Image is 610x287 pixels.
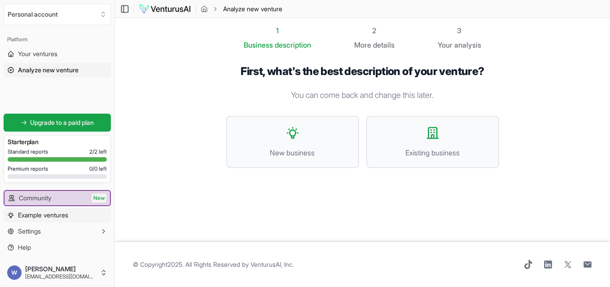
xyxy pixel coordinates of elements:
span: Community [19,194,51,203]
span: 0 / 0 left [89,165,107,172]
a: CommunityNew [4,191,110,205]
span: © Copyright 2025 . All Rights Reserved by . [133,260,294,269]
button: Settings [4,224,111,238]
span: details [373,40,395,49]
button: New business [226,116,359,168]
button: Existing business [366,116,499,168]
span: Analyze new venture [223,4,282,13]
nav: breadcrumb [201,4,282,13]
img: logo [139,4,191,14]
a: Example ventures [4,208,111,222]
h1: First, what's the best description of your venture? [226,65,499,78]
span: [PERSON_NAME] [25,265,97,273]
span: New [92,194,106,203]
span: [EMAIL_ADDRESS][DOMAIN_NAME] [25,273,97,280]
span: description [275,40,311,49]
p: You can come back and change this later. [226,89,499,102]
a: Your ventures [4,47,111,61]
a: Upgrade to a paid plan [4,114,111,132]
img: ACg8ocLwe_z2GWGFWWekU2oqStmDcM7eGmdwSxDvn1l520s6Teho6A=s96-c [7,265,22,280]
span: New business [236,147,349,158]
span: Your ventures [18,49,57,58]
span: Your [438,40,452,50]
div: Platform [4,32,111,47]
a: Analyze new venture [4,63,111,77]
div: 1 [244,25,311,36]
button: [PERSON_NAME][EMAIL_ADDRESS][DOMAIN_NAME] [4,262,111,283]
span: Premium reports [8,165,48,172]
span: More [354,40,371,50]
a: VenturusAI, Inc [250,261,292,268]
span: Example ventures [18,211,68,220]
span: Settings [18,227,41,236]
span: analysis [454,40,481,49]
span: Standard reports [8,148,48,155]
span: Upgrade to a paid plan [31,118,94,127]
span: Existing business [376,147,489,158]
div: 2 [354,25,395,36]
button: Select an organization [4,4,111,25]
span: Business [244,40,273,50]
span: Help [18,243,31,252]
h3: Starter plan [8,137,107,146]
a: Help [4,240,111,255]
div: 3 [438,25,481,36]
span: 2 / 2 left [89,148,107,155]
span: Analyze new venture [18,66,79,75]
